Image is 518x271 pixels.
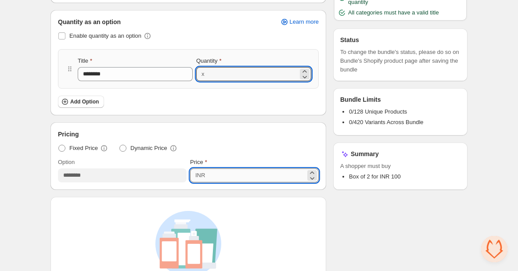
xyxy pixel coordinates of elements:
button: Add Option [58,96,104,108]
span: Quantity as an option [58,18,121,26]
a: Open chat [481,236,507,262]
span: Add Option [70,98,99,105]
span: A shopper must buy [340,162,460,171]
a: Learn more [275,16,324,28]
span: 0/128 Unique Products [349,108,407,115]
label: Price [190,158,207,167]
div: x [201,70,205,78]
span: Dynamic Price [130,144,167,153]
h3: Status [340,36,359,44]
span: Learn more [290,18,319,25]
label: Option [58,158,75,167]
span: All categories must have a valid title [348,8,439,17]
label: Quantity [196,57,221,65]
span: Pricing [58,130,79,139]
span: 0/420 Variants Across Bundle [349,119,424,125]
h3: Bundle Limits [340,95,381,104]
div: INR [195,171,205,180]
span: To change the bundle's status, please do so on Bundle's Shopify product page after saving the bundle [340,48,460,74]
label: Title [78,57,92,65]
span: Enable quantity as an option [69,32,141,39]
h3: Summary [351,150,379,158]
span: Fixed Price [69,144,98,153]
li: Box of 2 for INR 100 [349,172,460,181]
